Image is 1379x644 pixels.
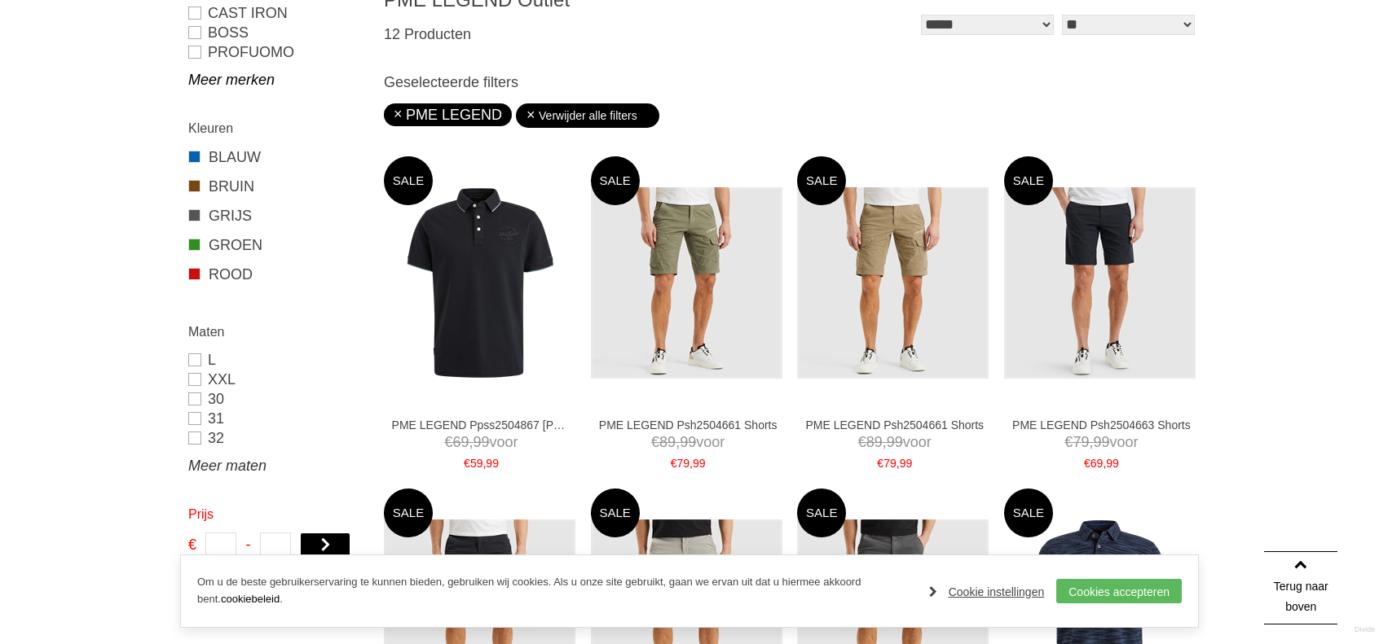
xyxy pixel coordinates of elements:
a: Meer maten [188,456,363,475]
span: € [1064,434,1073,450]
a: L [188,350,363,370]
a: cookiebeleid [221,593,280,605]
span: , [897,457,900,470]
span: 89 [659,434,676,450]
span: € [877,457,883,470]
span: 79 [883,457,897,470]
a: Meer merken [188,70,363,90]
a: BRUIN [188,176,363,197]
img: PME LEGEND Ppss2504867 Polo's [384,187,575,379]
span: 89 [866,434,883,450]
a: PME LEGEND [394,107,502,123]
span: € [651,434,659,450]
span: € [464,457,470,470]
a: Cookie instellingen [929,580,1045,604]
span: € [444,434,452,450]
span: - [246,532,251,557]
a: BLAUW [188,147,363,168]
span: 79 [677,457,690,470]
span: , [482,457,486,470]
span: 59 [470,457,483,470]
h2: Prijs [188,504,363,524]
span: , [1089,434,1093,450]
span: € [188,532,196,557]
p: Om u de beste gebruikerservaring te kunnen bieden, gebruiken wij cookies. Als u onze site gebruik... [197,574,913,608]
img: PME LEGEND Psh2504661 Shorts [591,187,782,379]
a: ROOD [188,264,363,285]
a: Cookies accepteren [1056,579,1182,603]
span: 99 [474,434,490,450]
span: 12 Producten [384,26,471,42]
span: voor [805,432,985,453]
img: PME LEGEND Psh2504663 Shorts [1004,187,1196,379]
a: Divide [1355,620,1375,640]
span: voor [1011,432,1191,453]
span: , [883,434,887,450]
span: 99 [1093,434,1109,450]
img: PME LEGEND Psh2504661 Shorts [797,187,989,379]
h2: Maten [188,322,363,342]
h3: Geselecteerde filters [384,73,1199,91]
a: Terug naar boven [1264,551,1337,624]
a: PME LEGEND Psh2504661 Shorts [805,418,985,432]
span: , [689,457,693,470]
a: GROEN [188,234,363,256]
a: CAST IRON [188,3,363,23]
a: 30 [188,389,363,409]
span: 99 [900,457,913,470]
span: 99 [1106,457,1119,470]
span: , [1103,457,1106,470]
a: PME LEGEND Psh2504663 Shorts [1011,418,1191,432]
a: 32 [188,428,363,448]
span: , [676,434,680,450]
span: , [469,434,473,450]
a: PME LEGEND Ppss2504867 [PERSON_NAME]'s [392,418,571,432]
a: PME LEGEND Psh2504661 Shorts [598,418,778,432]
span: 99 [887,434,903,450]
span: 99 [680,434,696,450]
span: € [1084,457,1090,470]
span: € [858,434,866,450]
span: 69 [1090,457,1104,470]
h2: Kleuren [188,118,363,138]
span: € [671,457,677,470]
span: voor [598,432,778,453]
span: 79 [1073,434,1089,450]
a: XXL [188,370,363,389]
span: voor [392,432,571,453]
span: 99 [486,457,499,470]
a: PROFUOMO [188,42,363,62]
span: 99 [693,457,706,470]
a: BOSS [188,23,363,42]
a: 31 [188,409,363,428]
span: 69 [452,434,469,450]
a: GRIJS [188,205,363,226]
a: Verwijder alle filters [526,103,650,128]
